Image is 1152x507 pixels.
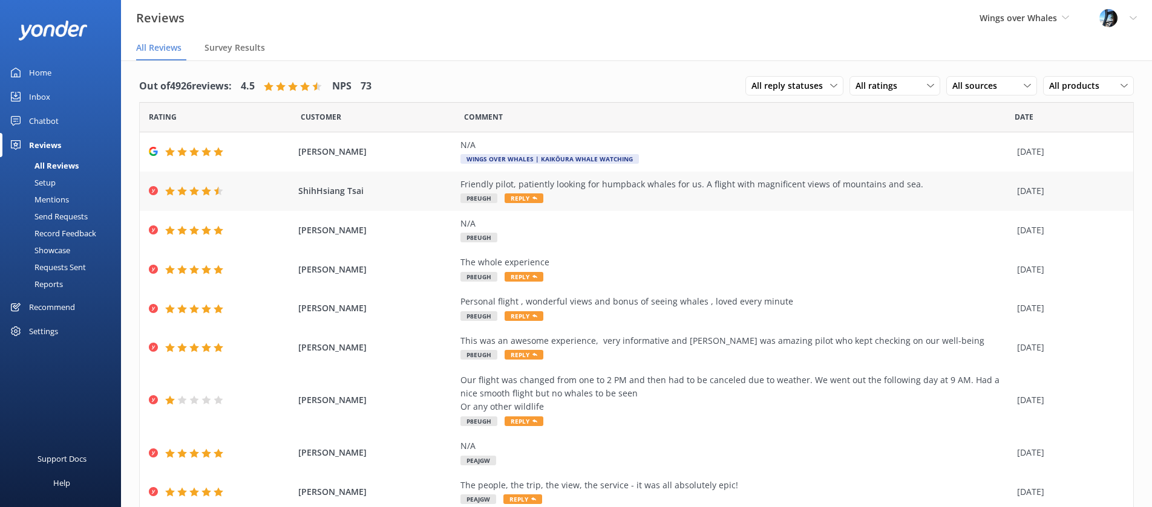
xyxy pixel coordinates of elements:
[460,416,497,426] span: P8EUGH
[460,479,1011,492] div: The people, the trip, the view, the service - it was all absolutely epic!
[29,60,51,85] div: Home
[460,272,497,282] span: P8EUGH
[7,208,121,225] a: Send Requests
[1015,111,1033,123] span: Date
[460,334,1011,347] div: This was an awesome experience, very informative and [PERSON_NAME] was amazing pilot who kept che...
[505,193,543,203] span: Reply
[7,276,63,292] div: Reports
[460,350,497,360] span: P8EUGH
[298,393,454,407] span: [PERSON_NAME]
[298,302,454,315] span: [PERSON_NAME]
[18,21,88,40] img: yonder-white-logo.png
[751,79,830,92] span: All reply statuses
[7,242,70,259] div: Showcase
[464,111,503,123] span: Question
[1017,302,1118,315] div: [DATE]
[53,471,70,495] div: Help
[1017,184,1118,198] div: [DATE]
[298,145,454,158] span: [PERSON_NAME]
[205,42,265,54] span: Survey Results
[7,157,79,174] div: All Reviews
[7,276,121,292] a: Reports
[7,242,121,259] a: Showcase
[298,485,454,499] span: [PERSON_NAME]
[503,494,542,504] span: Reply
[7,174,121,191] a: Setup
[7,174,56,191] div: Setup
[460,439,1011,453] div: N/A
[7,225,121,242] a: Record Feedback
[139,79,232,94] h4: Out of 4926 reviews:
[29,295,75,319] div: Recommend
[38,447,87,471] div: Support Docs
[460,494,496,504] span: PEAJGW
[29,109,59,133] div: Chatbot
[361,79,371,94] h4: 73
[7,157,121,174] a: All Reviews
[1017,263,1118,276] div: [DATE]
[460,373,1011,414] div: Our flight was changed from one to 2 PM and then had to be canceled due to weather. We went out t...
[149,111,177,123] span: Date
[460,311,497,321] span: P8EUGH
[7,191,121,208] a: Mentions
[856,79,905,92] span: All ratings
[7,225,96,242] div: Record Feedback
[7,208,88,225] div: Send Requests
[29,133,61,157] div: Reviews
[952,79,1004,92] span: All sources
[29,85,50,109] div: Inbox
[1099,9,1118,27] img: 145-1635463833.jpg
[1017,145,1118,158] div: [DATE]
[1017,341,1118,354] div: [DATE]
[460,456,496,465] span: PEAJGW
[298,224,454,237] span: [PERSON_NAME]
[460,178,1011,191] div: Friendly pilot, patiently looking for humpback whales for us. A flight with magnificent views of ...
[298,341,454,354] span: [PERSON_NAME]
[1049,79,1107,92] span: All products
[7,259,86,276] div: Requests Sent
[460,138,1011,152] div: N/A
[460,193,497,203] span: P8EUGH
[460,295,1011,308] div: Personal flight , wonderful views and bonus of seeing whales , loved every minute
[298,184,454,198] span: ShihHsiang Tsai
[460,154,639,164] span: Wings Over Whales | Kaikōura Whale Watching
[460,217,1011,230] div: N/A
[136,42,182,54] span: All Reviews
[7,259,121,276] a: Requests Sent
[460,256,1011,269] div: The whole experience
[505,311,543,321] span: Reply
[1017,224,1118,237] div: [DATE]
[298,263,454,276] span: [PERSON_NAME]
[241,79,255,94] h4: 4.5
[505,350,543,360] span: Reply
[7,191,69,208] div: Mentions
[1017,446,1118,459] div: [DATE]
[505,272,543,282] span: Reply
[505,416,543,426] span: Reply
[332,79,352,94] h4: NPS
[298,446,454,459] span: [PERSON_NAME]
[301,111,341,123] span: Date
[29,319,58,343] div: Settings
[980,12,1057,24] span: Wings over Whales
[136,8,185,28] h3: Reviews
[1017,393,1118,407] div: [DATE]
[460,233,497,242] span: P8EUGH
[1017,485,1118,499] div: [DATE]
